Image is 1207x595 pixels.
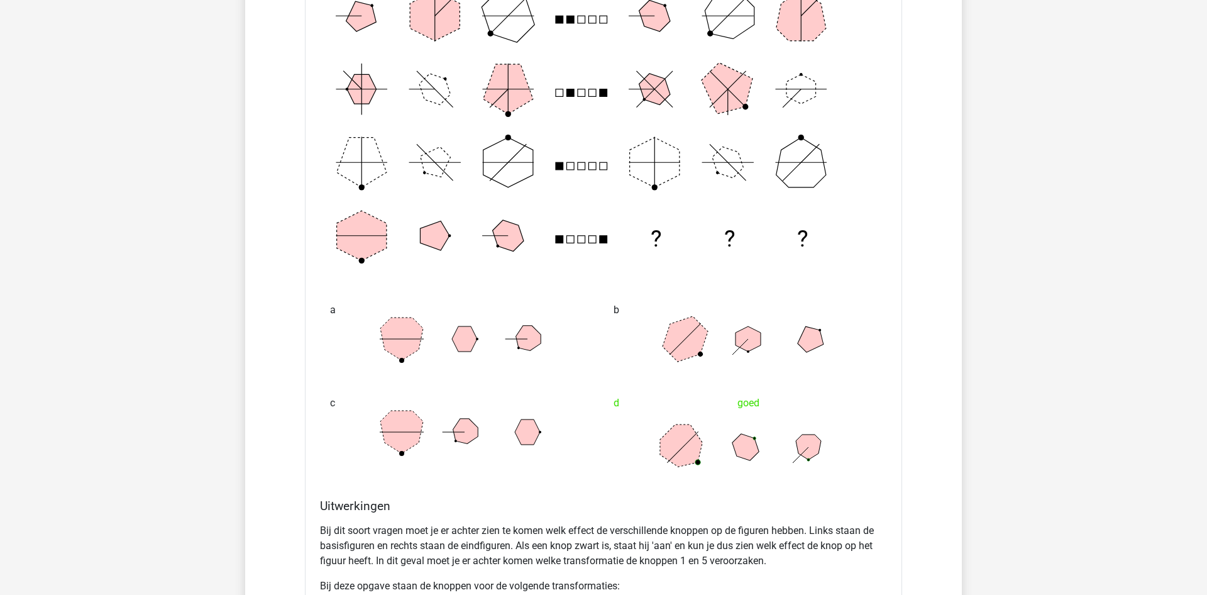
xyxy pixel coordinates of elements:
[330,391,335,416] span: c
[330,297,336,323] span: a
[724,225,736,252] text: ?
[320,499,887,513] h4: Uitwerkingen
[614,297,619,323] span: b
[320,579,887,594] p: Bij deze opgave staan de knoppen voor de volgende transformaties:
[614,391,877,416] div: goed
[320,523,887,569] p: Bij dit soort vragen moet je er achter zien te komen welk effect de verschillende knoppen op de f...
[614,391,619,416] span: d
[798,225,809,252] text: ?
[651,225,663,252] text: ?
